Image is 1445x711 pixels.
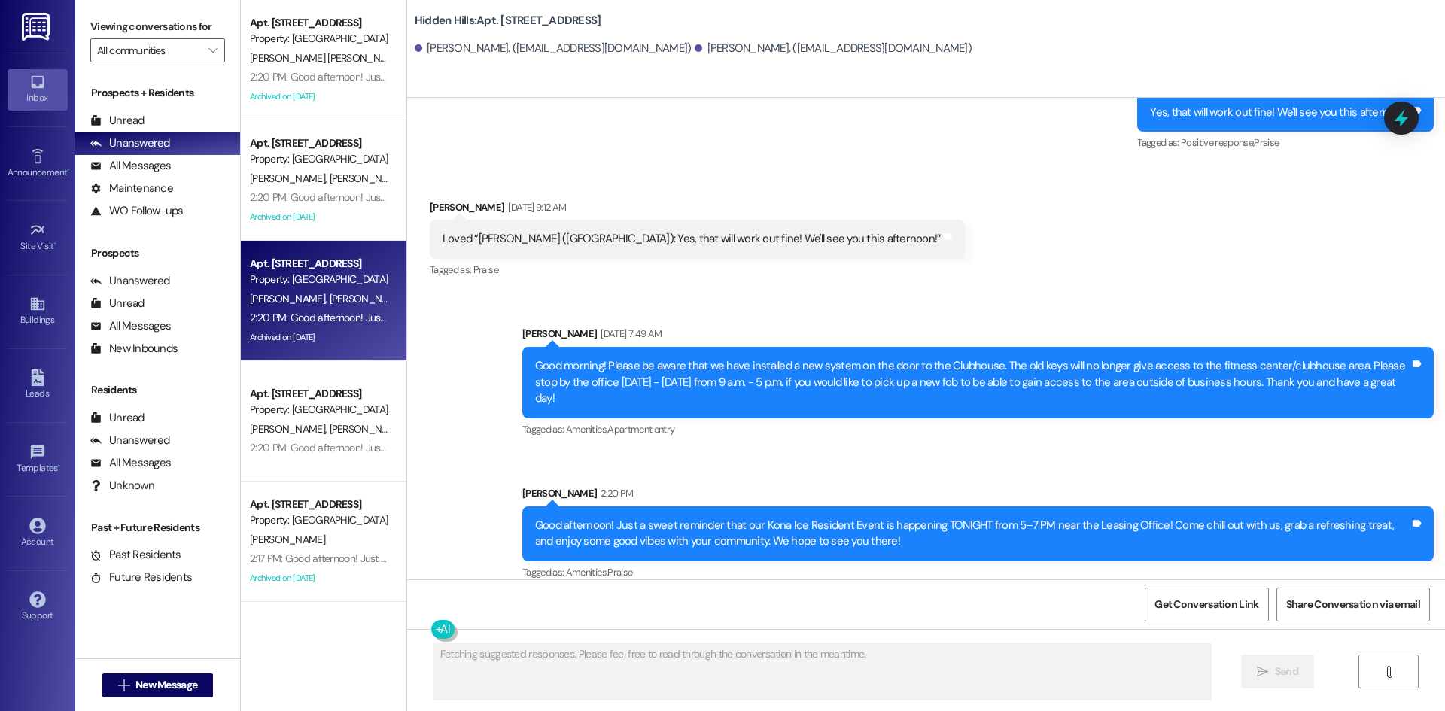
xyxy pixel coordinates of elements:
[90,273,170,289] div: Unanswered
[250,386,389,402] div: Apt. [STREET_ADDRESS]
[250,51,407,65] span: [PERSON_NAME] [PERSON_NAME]
[1181,136,1254,149] span: Positive response ,
[1257,666,1268,678] i: 
[90,181,173,196] div: Maintenance
[1286,597,1420,612] span: Share Conversation via email
[90,410,144,426] div: Unread
[1150,105,1410,120] div: Yes, that will work out fine! We'll see you this afternoon!
[8,69,68,110] a: Inbox
[8,217,68,258] a: Site Visit •
[8,365,68,406] a: Leads
[430,259,966,281] div: Tagged as:
[250,422,330,436] span: [PERSON_NAME]
[250,441,1412,454] div: 2:20 PM: Good afternoon! Just a sweet reminder that our Kona Ice Resident Event is happening TONI...
[90,135,170,151] div: Unanswered
[250,292,330,305] span: [PERSON_NAME]
[597,485,633,501] div: 2:20 PM
[250,15,389,31] div: Apt. [STREET_ADDRESS]
[75,520,240,536] div: Past + Future Residents
[22,13,53,41] img: ResiDesk Logo
[535,358,1410,406] div: Good morning! Please be aware that we have installed a new system on the door to the Clubhouse. T...
[67,165,69,175] span: •
[1276,588,1430,621] button: Share Conversation via email
[90,203,183,219] div: WO Follow-ups
[434,643,1211,700] textarea: Fetching suggested responses. Please feel free to read through the conversation in the meantime.
[90,15,225,38] label: Viewing conversations for
[415,13,601,29] b: Hidden Hills: Apt. [STREET_ADDRESS]
[248,569,391,588] div: Archived on [DATE]
[504,199,566,215] div: [DATE] 9:12 AM
[250,402,389,418] div: Property: [GEOGRAPHIC_DATA]
[1275,664,1298,679] span: Send
[607,423,674,436] span: Apartment entry
[1137,132,1434,153] div: Tagged as:
[607,566,632,579] span: Praise
[90,341,178,357] div: New Inbounds
[329,422,404,436] span: [PERSON_NAME]
[329,292,404,305] span: [PERSON_NAME]
[250,190,1412,204] div: 2:20 PM: Good afternoon! Just a sweet reminder that our Kona Ice Resident Event is happening TONI...
[250,70,1412,84] div: 2:20 PM: Good afternoon! Just a sweet reminder that our Kona Ice Resident Event is happening TONI...
[248,328,391,347] div: Archived on [DATE]
[1254,136,1279,149] span: Praise
[1145,588,1268,621] button: Get Conversation Link
[75,245,240,261] div: Prospects
[118,679,129,691] i: 
[135,677,197,693] span: New Message
[250,551,1407,565] div: 2:17 PM: Good afternoon! Just a sweet reminder that our Kona Ice Resident Event is happening TONI...
[535,518,1410,550] div: Good afternoon! Just a sweet reminder that our Kona Ice Resident Event is happening TONIGHT from ...
[90,318,171,334] div: All Messages
[522,561,1434,583] div: Tagged as:
[522,418,1434,440] div: Tagged as:
[329,172,404,185] span: [PERSON_NAME]
[250,512,389,528] div: Property: [GEOGRAPHIC_DATA]
[597,326,662,342] div: [DATE] 7:49 AM
[250,172,330,185] span: [PERSON_NAME]
[102,673,214,697] button: New Message
[415,41,692,56] div: [PERSON_NAME]. ([EMAIL_ADDRESS][DOMAIN_NAME])
[90,570,192,585] div: Future Residents
[90,158,171,174] div: All Messages
[443,231,942,247] div: Loved “[PERSON_NAME] ([GEOGRAPHIC_DATA]): Yes, that will work out fine! We'll see you this aftern...
[1241,655,1314,688] button: Send
[566,423,608,436] span: Amenities ,
[90,113,144,129] div: Unread
[250,31,389,47] div: Property: [GEOGRAPHIC_DATA]
[695,41,972,56] div: [PERSON_NAME]. ([EMAIL_ADDRESS][DOMAIN_NAME])
[250,497,389,512] div: Apt. [STREET_ADDRESS]
[248,208,391,226] div: Archived on [DATE]
[566,566,608,579] span: Amenities ,
[250,135,389,151] div: Apt. [STREET_ADDRESS]
[90,433,170,448] div: Unanswered
[90,547,181,563] div: Past Residents
[8,439,68,480] a: Templates •
[248,87,391,106] div: Archived on [DATE]
[75,85,240,101] div: Prospects + Residents
[250,151,389,167] div: Property: [GEOGRAPHIC_DATA]
[97,38,201,62] input: All communities
[250,311,1412,324] div: 2:20 PM: Good afternoon! Just a sweet reminder that our Kona Ice Resident Event is happening TONI...
[522,485,1434,506] div: [PERSON_NAME]
[8,513,68,554] a: Account
[208,44,217,56] i: 
[522,326,1434,347] div: [PERSON_NAME]
[250,256,389,272] div: Apt. [STREET_ADDRESS]
[250,272,389,287] div: Property: [GEOGRAPHIC_DATA]
[8,587,68,627] a: Support
[75,382,240,398] div: Residents
[1154,597,1258,612] span: Get Conversation Link
[90,455,171,471] div: All Messages
[250,533,325,546] span: [PERSON_NAME]
[90,296,144,311] div: Unread
[58,460,60,471] span: •
[430,199,966,220] div: [PERSON_NAME]
[473,263,498,276] span: Praise
[90,478,154,494] div: Unknown
[54,239,56,249] span: •
[1383,666,1395,678] i: 
[8,291,68,332] a: Buildings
